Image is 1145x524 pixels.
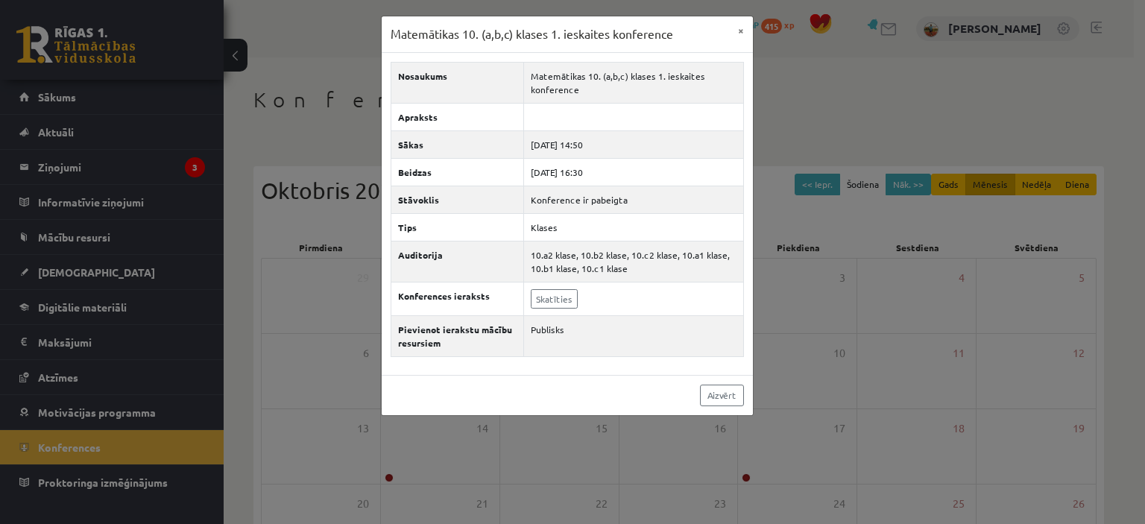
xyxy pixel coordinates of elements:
[531,289,578,309] a: Skatīties
[391,241,523,282] th: Auditorija
[391,186,523,213] th: Stāvoklis
[391,315,523,356] th: Pievienot ierakstu mācību resursiem
[523,158,743,186] td: [DATE] 16:30
[391,130,523,158] th: Sākas
[391,103,523,130] th: Apraksts
[391,62,523,103] th: Nosaukums
[391,158,523,186] th: Beidzas
[523,213,743,241] td: Klases
[523,62,743,103] td: Matemātikas 10. (a,b,c) klases 1. ieskaites konference
[700,385,744,406] a: Aizvērt
[523,315,743,356] td: Publisks
[729,16,753,45] button: ×
[523,241,743,282] td: 10.a2 klase, 10.b2 klase, 10.c2 klase, 10.a1 klase, 10.b1 klase, 10.c1 klase
[391,282,523,315] th: Konferences ieraksts
[523,186,743,213] td: Konference ir pabeigta
[391,25,673,43] h3: Matemātikas 10. (a,b,c) klases 1. ieskaites konference
[523,130,743,158] td: [DATE] 14:50
[391,213,523,241] th: Tips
